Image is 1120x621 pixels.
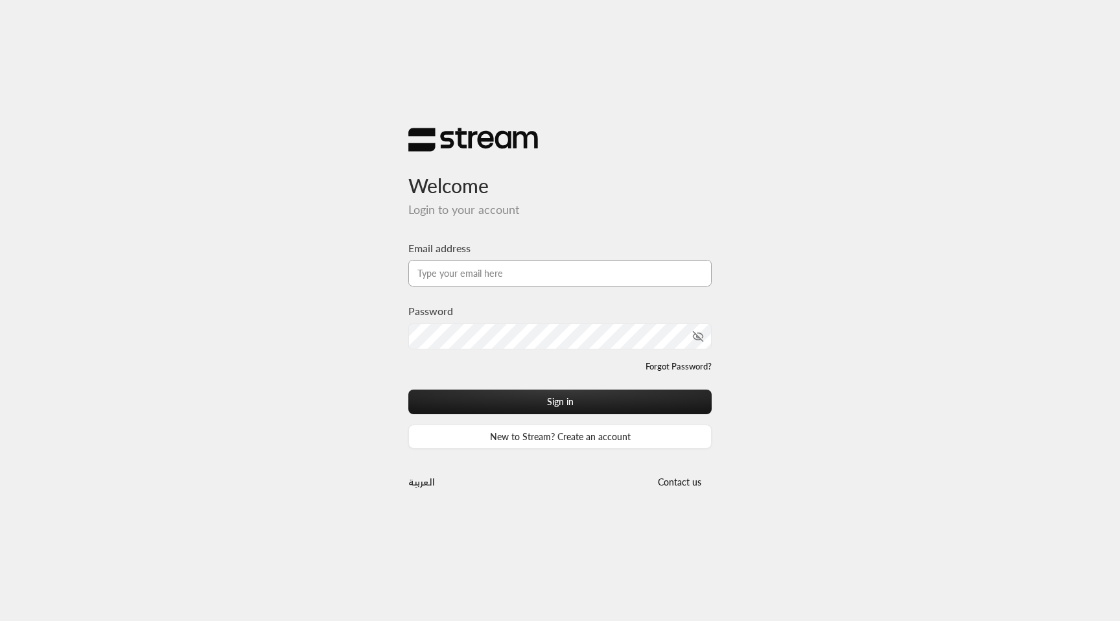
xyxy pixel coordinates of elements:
[687,325,709,347] button: toggle password visibility
[408,152,712,197] h3: Welcome
[647,470,712,494] button: Contact us
[408,127,538,152] img: Stream Logo
[408,260,712,287] input: Type your email here
[408,203,712,217] h5: Login to your account
[647,476,712,487] a: Contact us
[408,425,712,449] a: New to Stream? Create an account
[646,360,712,373] a: Forgot Password?
[408,303,453,319] label: Password
[408,240,471,256] label: Email address
[408,470,435,494] a: العربية
[408,390,712,414] button: Sign in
